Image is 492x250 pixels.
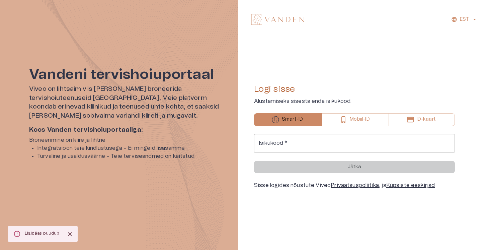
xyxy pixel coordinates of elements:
button: Mobiil-ID [322,113,389,126]
button: EST [450,15,479,24]
div: Ligipääs puudub [25,228,60,240]
p: Alustamiseks sisesta enda isikukood. [254,97,455,105]
img: Vanden logo [251,14,304,25]
a: Küpsiste eeskirjad [386,183,435,188]
button: Close [65,229,75,239]
p: Smart-ID [282,116,303,123]
p: Mobiil-ID [350,116,370,123]
p: ID-kaart [417,116,436,123]
a: Privaatsuspoliitika [331,183,379,188]
h4: Logi sisse [254,84,455,95]
p: EST [460,16,469,23]
div: Sisse logides nõustute Viveo , ja [254,181,455,189]
button: ID-kaart [389,113,455,126]
button: Smart-ID [254,113,322,126]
